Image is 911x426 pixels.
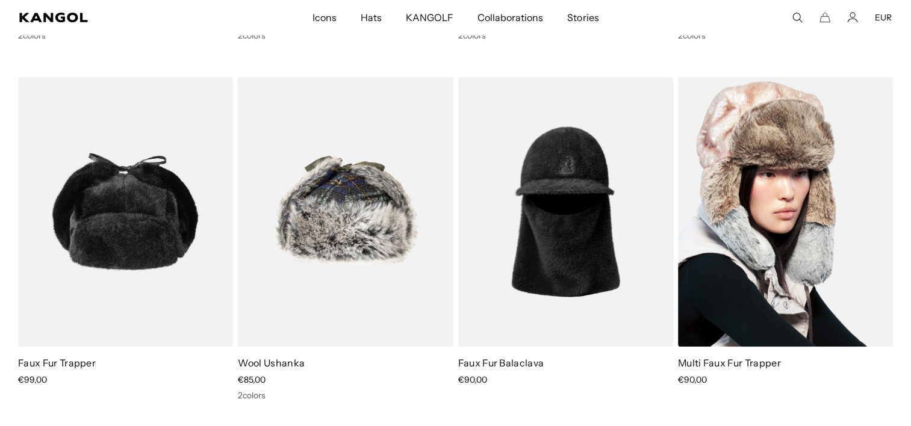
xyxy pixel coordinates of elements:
[458,30,673,41] div: 2 colors
[238,77,453,347] img: Wool Ushanka
[18,374,47,385] span: €99,00
[458,357,544,369] a: Faux Fur Balaclava
[678,30,893,41] div: 2 colors
[458,77,673,347] img: Faux Fur Balaclava
[847,12,858,23] a: Account
[678,374,707,385] span: €90,00
[819,12,830,23] button: Cart
[18,30,233,41] div: 2 colors
[678,77,893,347] img: Multi Faux Fur Trapper
[238,357,305,369] a: Wool Ushanka
[678,357,781,369] a: Multi Faux Fur Trapper
[238,30,453,41] div: 2 colors
[18,77,233,347] img: Faux Fur Trapper
[19,13,207,22] a: Kangol
[238,390,453,401] div: 2 colors
[875,12,892,23] button: EUR
[792,12,803,23] summary: Search here
[458,374,487,385] span: €90,00
[238,374,266,385] span: €85,00
[18,357,96,369] a: Faux Fur Trapper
